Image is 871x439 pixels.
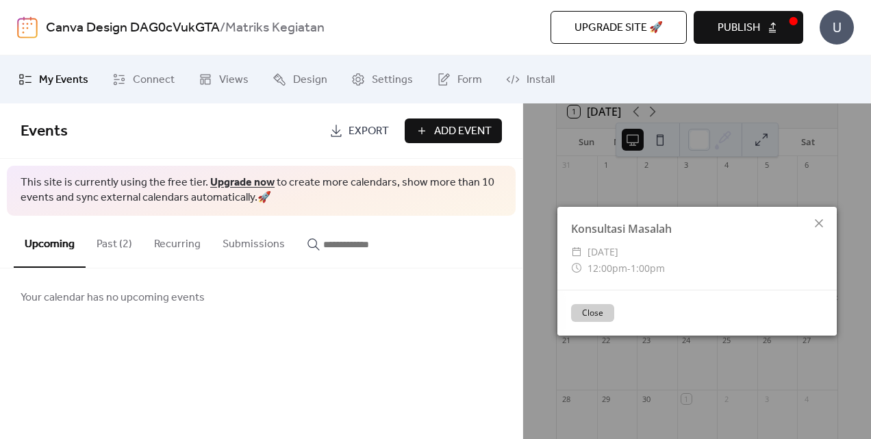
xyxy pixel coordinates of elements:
a: Install [496,61,565,98]
span: This site is currently using the free tier. to create more calendars, show more than 10 events an... [21,175,502,206]
span: Upgrade site 🚀 [575,20,663,36]
a: Connect [102,61,185,98]
div: ​ [571,244,582,260]
button: Upgrade site 🚀 [551,11,687,44]
span: 12:00pm [588,262,627,275]
div: ​ [571,260,582,277]
a: Design [262,61,338,98]
span: Form [457,72,482,88]
span: Install [527,72,555,88]
span: Design [293,72,327,88]
span: Your calendar has no upcoming events [21,290,205,306]
button: Add Event [405,118,502,143]
span: Views [219,72,249,88]
button: Upcoming [14,216,86,268]
span: [DATE] [588,244,618,260]
a: Canva Design DAG0cVukGTA [46,15,220,41]
span: My Events [39,72,88,88]
div: Konsultasi Masalah [557,221,837,237]
span: Add Event [434,123,492,140]
button: Past (2) [86,216,143,266]
div: U [820,10,854,45]
span: Publish [718,20,760,36]
img: logo [17,16,38,38]
span: 1:00pm [631,262,665,275]
a: Views [188,61,259,98]
b: Matriks Kegiatan [225,15,325,41]
a: Upgrade now [210,172,275,193]
button: Submissions [212,216,296,266]
a: Settings [341,61,423,98]
span: Settings [372,72,413,88]
span: - [627,262,631,275]
span: Connect [133,72,175,88]
button: Close [571,304,614,322]
button: Recurring [143,216,212,266]
a: Form [427,61,492,98]
a: Export [319,118,399,143]
a: My Events [8,61,99,98]
span: Export [349,123,389,140]
button: Publish [694,11,803,44]
b: / [220,15,225,41]
span: Events [21,116,68,147]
